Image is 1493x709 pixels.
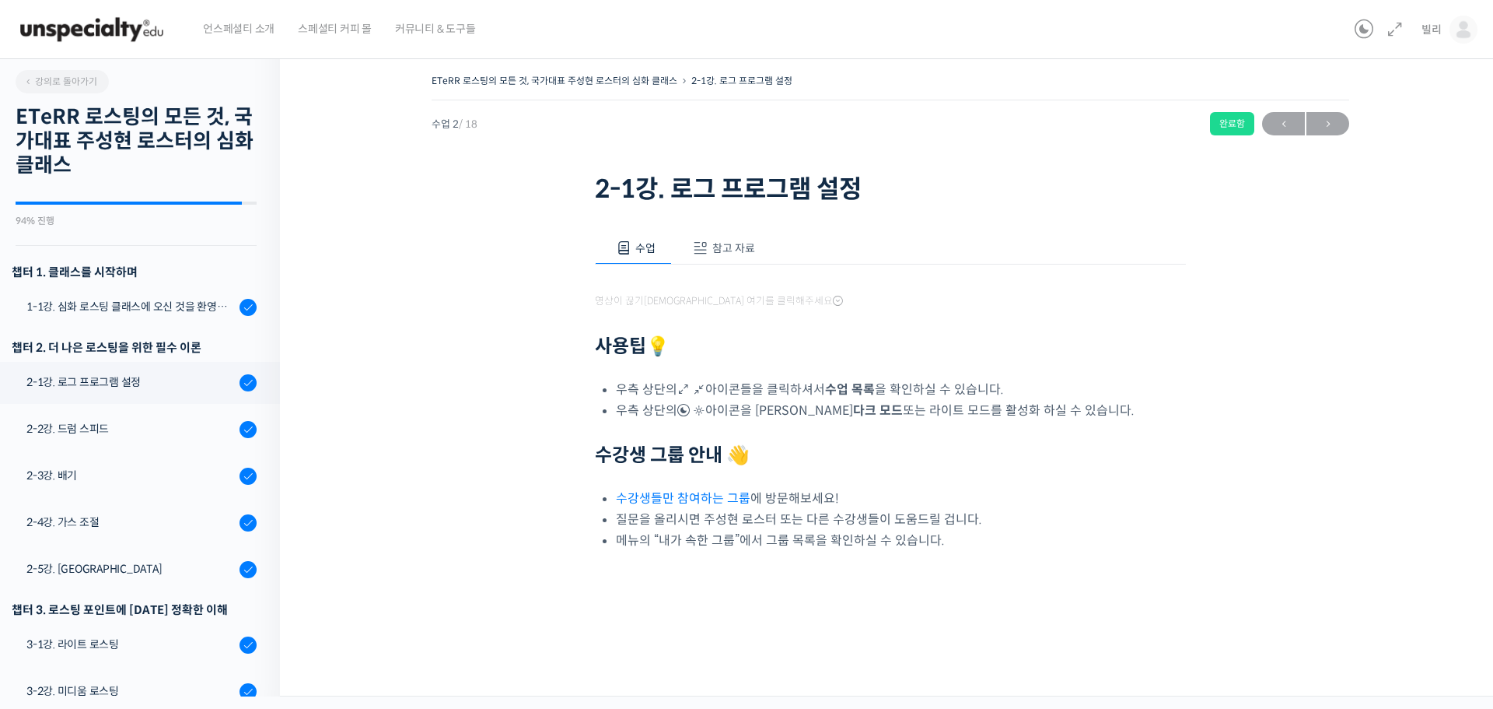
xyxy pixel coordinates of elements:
[1210,112,1254,135] div: 완료함
[595,174,1186,204] h1: 2-1강. 로그 프로그램 설정
[595,444,750,467] strong: 수강생 그룹 안내 👋
[825,381,875,398] b: 수업 목록
[26,374,235,391] div: 2-1강. 로그 프로그램 설정
[1421,23,1442,37] span: 빌리
[616,490,750,507] a: 수강생들만 참여하는 그룹
[1306,114,1349,135] span: →
[1306,112,1349,135] a: 다음→
[459,118,477,131] span: / 18
[12,337,257,358] div: 챕터 2. 더 나은 로스팅을 위한 필수 이론
[595,335,670,358] strong: 사용팁
[595,295,843,307] span: 영상이 끊기[DEMOGRAPHIC_DATA] 여기를 클릭해주세요
[691,75,792,86] a: 2-1강. 로그 프로그램 설정
[26,514,235,531] div: 2-4강. 가스 조절
[26,467,235,484] div: 2-3강. 배기
[1262,112,1305,135] a: ←이전
[26,560,235,577] div: 2-5강. [GEOGRAPHIC_DATA]
[616,530,1186,551] li: 메뉴의 “내가 속한 그룹”에서 그룹 목록을 확인하실 수 있습니다.
[23,75,97,87] span: 강의로 돌아가기
[1262,114,1305,135] span: ←
[616,509,1186,530] li: 질문을 올리시면 주성현 로스터 또는 다른 수강생들이 도움드릴 겁니다.
[432,119,477,129] span: 수업 2
[635,241,656,255] span: 수업
[853,402,903,419] b: 다크 모드
[26,298,235,315] div: 1-1강. 심화 로스팅 클래스에 오신 것을 환영합니다
[16,70,109,93] a: 강의로 돌아가기
[26,420,235,437] div: 2-2강. 드럼 스피드
[616,379,1186,400] li: 우측 상단의 아이콘들을 클릭하셔서 을 확인하실 수 있습니다.
[12,261,257,283] h3: 챕터 1. 클래스를 시작하며
[16,216,257,226] div: 94% 진행
[12,599,257,620] div: 챕터 3. 로스팅 포인트에 [DATE] 정확한 이해
[432,75,677,86] a: ETeRR 로스팅의 모든 것, 국가대표 주성현 로스터의 심화 클래스
[616,400,1186,421] li: 우측 상단의 아이콘을 [PERSON_NAME] 또는 라이트 모드를 활성화 하실 수 있습니다.
[646,335,670,358] strong: 💡
[26,636,235,653] div: 3-1강. 라이트 로스팅
[616,488,1186,509] li: 에 방문해보세요!
[26,683,235,700] div: 3-2강. 미디움 로스팅
[712,241,755,255] span: 참고 자료
[16,105,257,178] h2: ETeRR 로스팅의 모든 것, 국가대표 주성현 로스터의 심화 클래스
